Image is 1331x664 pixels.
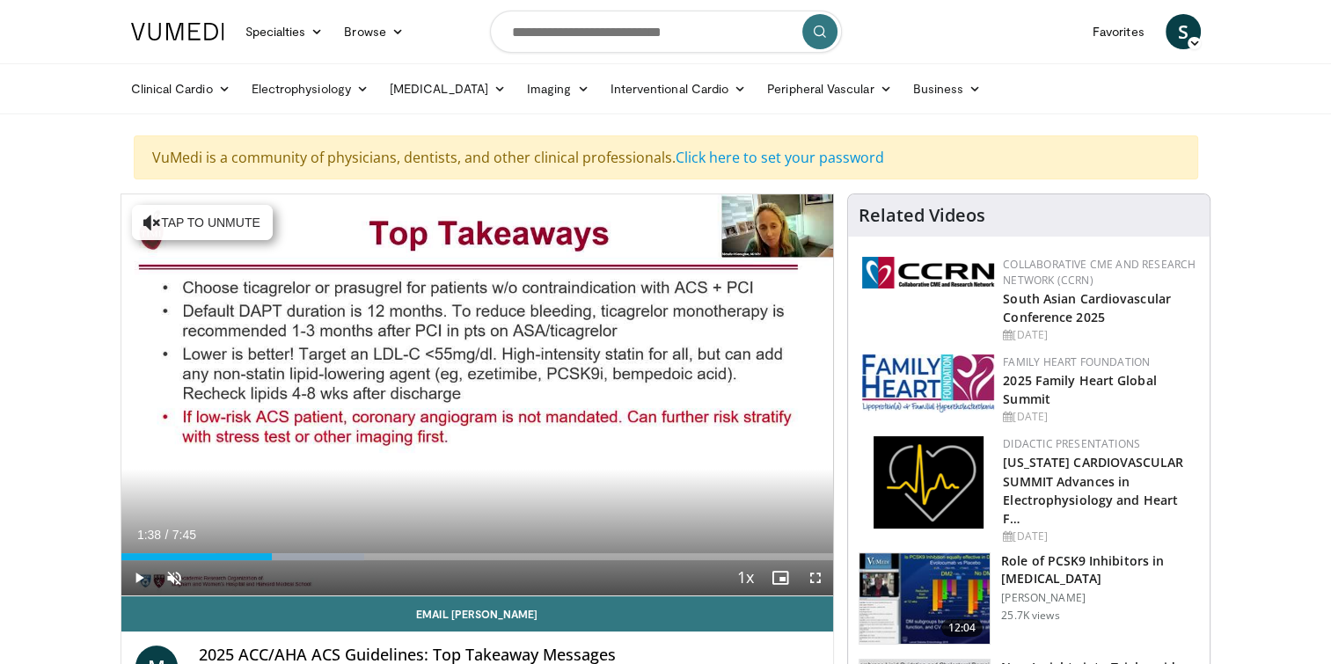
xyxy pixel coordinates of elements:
a: Electrophysiology [241,71,379,106]
div: [DATE] [1003,409,1196,425]
button: Unmute [157,560,192,595]
button: Playback Rate [728,560,763,595]
div: [DATE] [1003,327,1196,343]
button: Tap to unmute [132,205,273,240]
span: / [165,528,169,542]
div: VuMedi is a community of physicians, dentists, and other clinical professionals. [134,135,1198,179]
span: 12:04 [941,619,984,637]
img: 3346fd73-c5f9-4d1f-bb16-7b1903aae427.150x105_q85_crop-smart_upscale.jpg [859,553,990,645]
input: Search topics, interventions [490,11,842,53]
a: South Asian Cardiovascular Conference 2025 [1003,290,1171,325]
video-js: Video Player [121,194,834,596]
a: Interventional Cardio [600,71,757,106]
a: 2025 Family Heart Global Summit [1003,372,1156,407]
a: Specialties [235,14,334,49]
div: Progress Bar [121,553,834,560]
a: Family Heart Foundation [1003,354,1150,369]
span: 1:38 [137,528,161,542]
p: 25.7K views [1001,609,1059,623]
p: [PERSON_NAME] [1001,591,1199,605]
a: [US_STATE] CARDIOVASCULAR SUMMIT Advances in Electrophysiology and Heart F… [1003,454,1183,526]
img: a04ee3ba-8487-4636-b0fb-5e8d268f3737.png.150x105_q85_autocrop_double_scale_upscale_version-0.2.png [862,257,994,288]
a: Collaborative CME and Research Network (CCRN) [1003,257,1196,288]
a: Business [903,71,992,106]
a: Click here to set your password [676,148,884,167]
a: Clinical Cardio [121,71,241,106]
a: Email [PERSON_NAME] [121,596,834,631]
a: Favorites [1082,14,1155,49]
div: Didactic Presentations [1003,436,1196,452]
a: Imaging [516,71,600,106]
h4: Related Videos [859,205,985,226]
a: S [1166,14,1201,49]
button: Fullscreen [798,560,833,595]
a: 12:04 Role of PCSK9 Inhibitors in [MEDICAL_DATA] [PERSON_NAME] 25.7K views [859,552,1199,646]
a: Peripheral Vascular [757,71,902,106]
img: VuMedi Logo [131,23,224,40]
img: 1860aa7a-ba06-47e3-81a4-3dc728c2b4cf.png.150x105_q85_autocrop_double_scale_upscale_version-0.2.png [874,436,984,529]
h3: Role of PCSK9 Inhibitors in [MEDICAL_DATA] [1001,552,1199,587]
button: Play [121,560,157,595]
span: 7:45 [172,528,196,542]
button: Enable picture-in-picture mode [763,560,798,595]
a: Browse [333,14,414,49]
div: [DATE] [1003,529,1196,544]
a: [MEDICAL_DATA] [379,71,516,106]
img: 96363db5-6b1b-407f-974b-715268b29f70.jpeg.150x105_q85_autocrop_double_scale_upscale_version-0.2.jpg [862,354,994,412]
